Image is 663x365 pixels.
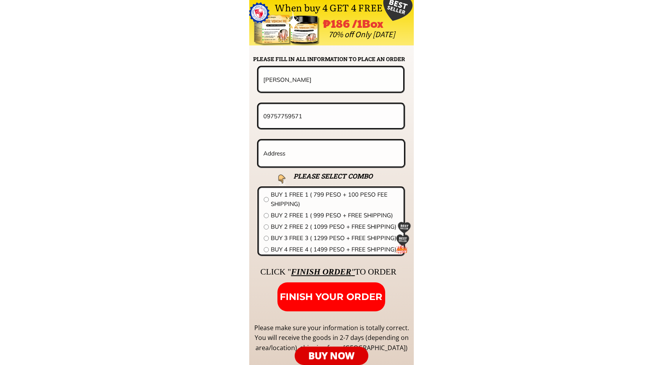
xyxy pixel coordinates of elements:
span: FINISH YOUR ORDER [280,291,382,302]
div: ₱186 /1Box [322,14,400,32]
span: BUY 4 FREE 4 ( 1499 PESO + FREE SHIPPING) [271,245,399,254]
span: BUY 3 FREE 3 ( 1299 PESO + FREE SHIPPING) [271,233,399,243]
span: BUY 1 FREE 1 ( 799 PESO + 100 PESO FEE SHIPPING) [271,190,399,209]
p: BUY NOW [293,346,370,365]
div: 70% off Only [DATE] [328,28,570,41]
span: BUY 2 FREE 1 ( 999 PESO + FREE SHIPPING) [271,211,399,220]
input: Address [261,141,401,166]
input: Phone number [261,104,401,128]
span: BUY 2 FREE 2 ( 1099 PESO + FREE SHIPPING) [271,222,399,231]
input: Your name [261,67,400,92]
h2: PLEASE FILL IN ALL INFORMATION TO PLACE AN ORDER [253,55,413,63]
div: Please make sure your information is totally correct. You will receive the goods in 2-7 days (dep... [253,323,410,353]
